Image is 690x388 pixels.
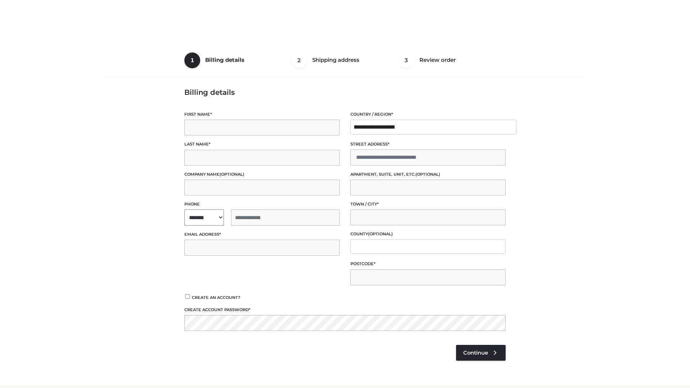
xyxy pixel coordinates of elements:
label: County [350,231,506,237]
span: Continue [463,350,488,356]
label: Create account password [184,306,506,313]
label: Company name [184,171,340,178]
label: Town / City [350,201,506,208]
span: Shipping address [312,56,359,63]
label: Email address [184,231,340,238]
span: 2 [291,52,307,68]
label: Street address [350,141,506,148]
label: Phone [184,201,340,208]
span: Create an account? [192,295,240,300]
h3: Billing details [184,88,506,97]
span: 1 [184,52,200,68]
span: Billing details [205,56,244,63]
span: 3 [399,52,414,68]
label: Postcode [350,260,506,267]
label: Apartment, suite, unit, etc. [350,171,506,178]
label: Last name [184,141,340,148]
span: Review order [419,56,456,63]
span: (optional) [415,172,440,177]
input: Create an account? [184,294,191,299]
span: (optional) [220,172,244,177]
label: First name [184,111,340,118]
label: Country / Region [350,111,506,118]
a: Continue [456,345,506,361]
span: (optional) [368,231,393,236]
